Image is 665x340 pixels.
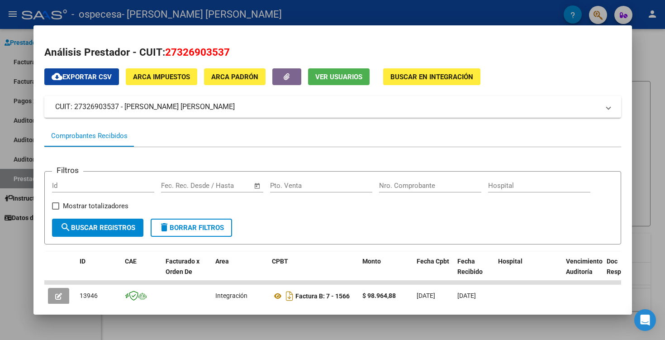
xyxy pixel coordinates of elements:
[76,252,121,292] datatable-header-cell: ID
[634,309,656,331] div: Open Intercom Messenger
[295,292,350,300] strong: Factura B: 7 - 1566
[308,68,370,85] button: Ver Usuarios
[413,252,454,292] datatable-header-cell: Fecha Cpbt
[52,71,62,82] mat-icon: cloud_download
[417,258,449,265] span: Fecha Cpbt
[199,182,242,190] input: End date
[268,252,359,292] datatable-header-cell: CPBT
[359,252,413,292] datatable-header-cell: Monto
[454,252,494,292] datatable-header-cell: Fecha Recibido
[165,46,230,58] span: 27326903537
[390,73,473,81] span: Buscar en Integración
[607,258,647,275] span: Doc Respaldatoria
[166,258,199,275] span: Facturado x Orden De
[315,73,362,81] span: Ver Usuarios
[457,258,483,275] span: Fecha Recibido
[252,181,262,191] button: Open calendar
[133,73,190,81] span: ARCA Impuestos
[121,252,162,292] datatable-header-cell: CAE
[362,292,396,299] strong: $ 98.964,88
[417,292,435,299] span: [DATE]
[159,224,224,232] span: Borrar Filtros
[215,292,247,299] span: Integración
[44,68,119,85] button: Exportar CSV
[60,224,135,232] span: Buscar Registros
[362,258,381,265] span: Monto
[44,96,621,118] mat-expansion-panel-header: CUIT: 27326903537 - [PERSON_NAME] [PERSON_NAME]
[52,164,83,176] h3: Filtros
[603,252,657,292] datatable-header-cell: Doc Respaldatoria
[457,292,476,299] span: [DATE]
[44,45,621,60] h2: Análisis Prestador - CUIT:
[63,201,128,211] span: Mostrar totalizadores
[162,252,212,292] datatable-header-cell: Facturado x Orden De
[55,101,599,112] mat-panel-title: CUIT: 27326903537 - [PERSON_NAME] [PERSON_NAME]
[562,252,603,292] datatable-header-cell: Vencimiento Auditoría
[211,73,258,81] span: ARCA Padrón
[60,222,71,233] mat-icon: search
[80,258,85,265] span: ID
[215,258,229,265] span: Area
[80,292,98,299] span: 13946
[566,258,603,275] span: Vencimiento Auditoría
[161,182,190,190] input: Start date
[51,131,128,141] div: Comprobantes Recibidos
[498,258,522,265] span: Hospital
[272,258,288,265] span: CPBT
[52,73,112,81] span: Exportar CSV
[126,68,197,85] button: ARCA Impuestos
[52,219,143,237] button: Buscar Registros
[383,68,480,85] button: Buscar en Integración
[494,252,562,292] datatable-header-cell: Hospital
[284,289,295,303] i: Descargar documento
[125,258,137,265] span: CAE
[159,222,170,233] mat-icon: delete
[212,252,268,292] datatable-header-cell: Area
[204,68,266,85] button: ARCA Padrón
[151,219,232,237] button: Borrar Filtros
